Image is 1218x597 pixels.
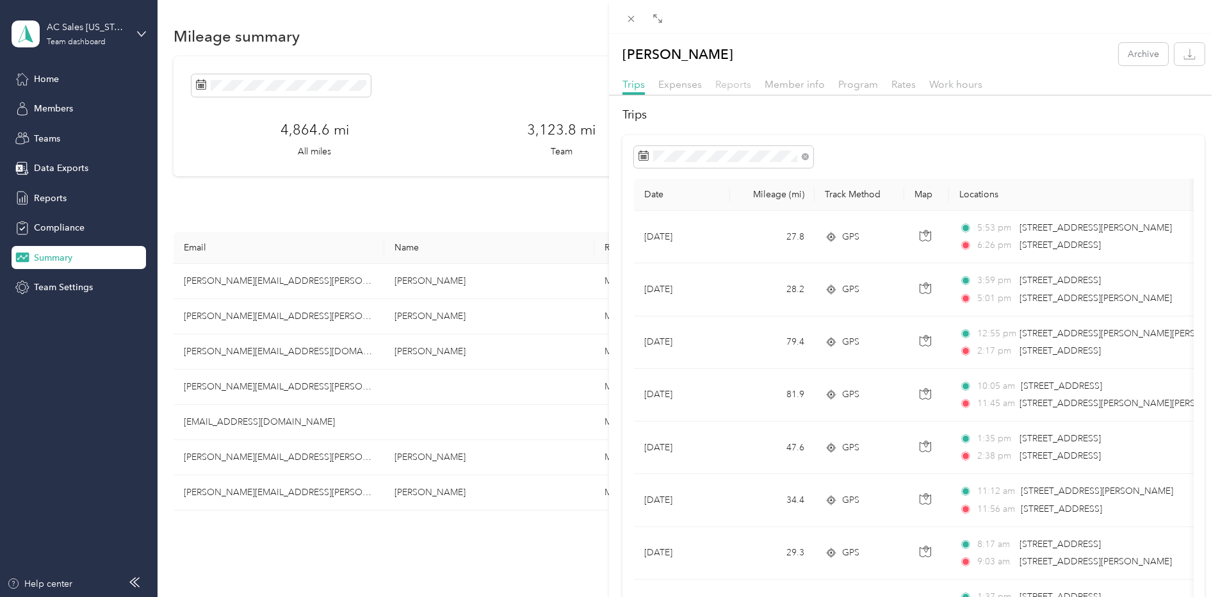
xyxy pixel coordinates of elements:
span: Expenses [658,78,702,90]
td: 81.9 [730,369,815,421]
td: [DATE] [634,421,730,474]
span: 2:17 pm [977,344,1014,358]
td: [DATE] [634,474,730,527]
span: Program [838,78,878,90]
span: [STREET_ADDRESS] [1019,433,1101,444]
span: [STREET_ADDRESS] [1021,503,1102,514]
span: [STREET_ADDRESS] [1019,275,1101,286]
span: [STREET_ADDRESS] [1019,539,1101,550]
td: [DATE] [634,527,730,580]
iframe: Everlance-gr Chat Button Frame [1146,525,1218,597]
span: 10:05 am [977,379,1015,393]
td: 79.4 [730,316,815,369]
span: Reports [715,78,751,90]
span: Member info [765,78,825,90]
span: 2:38 pm [977,449,1014,463]
span: GPS [842,230,859,244]
td: 28.2 [730,263,815,316]
td: 29.3 [730,527,815,580]
span: 1:35 pm [977,432,1014,446]
td: 47.6 [730,421,815,474]
th: Track Method [815,179,904,211]
span: 8:17 am [977,537,1014,552]
span: [STREET_ADDRESS] [1019,240,1101,250]
td: [DATE] [634,211,730,263]
span: GPS [842,282,859,297]
span: GPS [842,335,859,349]
td: 34.4 [730,474,815,527]
span: GPS [842,546,859,560]
span: Rates [891,78,916,90]
p: [PERSON_NAME] [622,43,733,65]
span: 11:45 am [977,397,1014,411]
span: GPS [842,388,859,402]
span: [STREET_ADDRESS][PERSON_NAME] [1019,293,1172,304]
span: GPS [842,493,859,507]
span: 11:56 am [977,502,1015,516]
h2: Trips [622,106,1205,124]
span: 9:03 am [977,555,1014,569]
td: 27.8 [730,211,815,263]
td: [DATE] [634,263,730,316]
span: [STREET_ADDRESS] [1019,345,1101,356]
td: [DATE] [634,369,730,421]
span: [STREET_ADDRESS][PERSON_NAME] [1019,222,1172,233]
span: Trips [622,78,645,90]
span: 12:55 pm [977,327,1014,341]
span: 11:12 am [977,484,1015,498]
span: [STREET_ADDRESS][PERSON_NAME] [1021,486,1173,496]
td: [DATE] [634,316,730,369]
span: 6:26 pm [977,238,1014,252]
button: Archive [1119,43,1168,65]
span: 5:01 pm [977,291,1014,306]
span: [STREET_ADDRESS] [1019,450,1101,461]
span: 5:53 pm [977,221,1014,235]
span: [STREET_ADDRESS] [1021,380,1102,391]
span: GPS [842,441,859,455]
th: Mileage (mi) [730,179,815,211]
span: [STREET_ADDRESS][PERSON_NAME] [1019,556,1172,567]
span: 3:59 pm [977,274,1014,288]
th: Date [634,179,730,211]
span: Work hours [929,78,982,90]
th: Map [904,179,949,211]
